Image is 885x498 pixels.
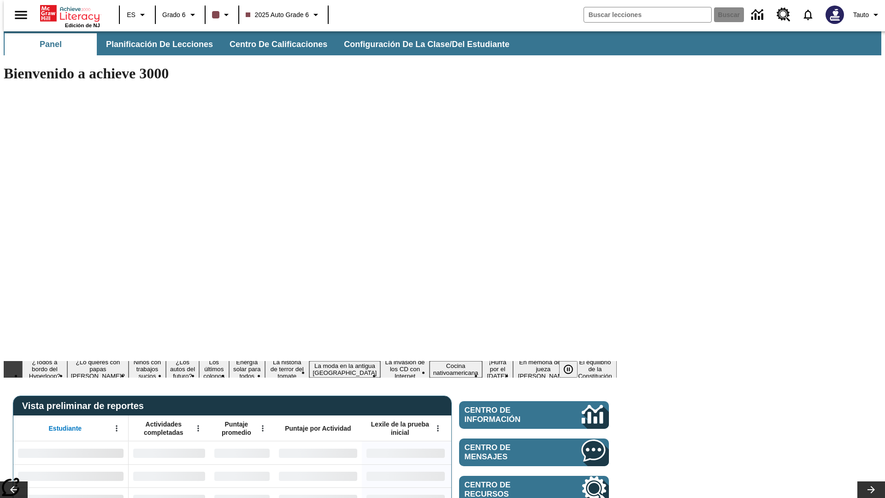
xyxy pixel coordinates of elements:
[106,39,213,50] span: Planificación de lecciones
[123,6,152,23] button: Lenguaje: ES, Selecciona un idioma
[431,421,445,435] button: Abrir menú
[573,357,617,381] button: Diapositiva 13 El equilibrio de la Constitución
[210,464,274,487] div: Sin datos,
[380,357,429,381] button: Diapositiva 9 La invasión de los CD con Internet
[162,10,186,20] span: Grado 6
[465,443,554,462] span: Centro de mensajes
[285,424,351,433] span: Puntaje por Actividad
[229,357,265,381] button: Diapositiva 6 Energía solar para todos
[129,357,166,381] button: Diapositiva 3 Niños con trabajos sucios
[344,39,509,50] span: Configuración de la clase/del estudiante
[99,33,220,55] button: Planificación de lecciones
[133,420,194,437] span: Actividades completadas
[820,3,850,27] button: Escoja un nuevo avatar
[853,10,869,20] span: Tauto
[309,361,381,378] button: Diapositiva 8 La moda en la antigua Roma
[850,6,885,23] button: Perfil/Configuración
[222,33,335,55] button: Centro de calificaciones
[513,357,573,381] button: Diapositiva 12 En memoria de la jueza O'Connor
[336,33,517,55] button: Configuración de la clase/del estudiante
[4,31,881,55] div: Subbarra de navegación
[246,10,309,20] span: 2025 Auto Grade 6
[482,357,513,381] button: Diapositiva 11 ¡Hurra por el Día de la Constitución!
[40,4,100,23] a: Portada
[214,420,259,437] span: Puntaje promedio
[826,6,844,24] img: Avatar
[127,10,136,20] span: ES
[199,357,229,381] button: Diapositiva 5 Los últimos colonos
[40,3,100,28] div: Portada
[49,424,82,433] span: Estudiante
[242,6,325,23] button: Clase: 2025 Auto Grade 6, Selecciona una clase
[129,441,210,464] div: Sin datos,
[256,421,270,435] button: Abrir menú
[191,421,205,435] button: Abrir menú
[22,401,148,411] span: Vista preliminar de reportes
[857,481,885,498] button: Carrusel de lecciones, seguir
[67,357,129,381] button: Diapositiva 2 ¿Lo quieres con papas fritas?
[430,361,482,378] button: Diapositiva 10 Cocina nativoamericana
[746,2,771,28] a: Centro de información
[459,439,609,466] a: Centro de mensajes
[4,33,518,55] div: Subbarra de navegación
[230,39,327,50] span: Centro de calificaciones
[771,2,796,27] a: Centro de recursos, Se abrirá en una pestaña nueva.
[129,464,210,487] div: Sin datos,
[796,3,820,27] a: Notificaciones
[559,361,587,378] div: Pausar
[4,65,617,82] h1: Bienvenido a achieve 3000
[465,406,551,424] span: Centro de información
[166,357,199,381] button: Diapositiva 4 ¿Los autos del futuro?
[265,357,309,381] button: Diapositiva 7 La historia de terror del tomate
[5,33,97,55] button: Panel
[22,357,67,381] button: Diapositiva 1 ¿Todos a bordo del Hyperloop?
[159,6,202,23] button: Grado: Grado 6, Elige un grado
[584,7,711,22] input: Buscar campo
[459,401,609,429] a: Centro de información
[65,23,100,28] span: Edición de NJ
[366,420,434,437] span: Lexile de la prueba inicial
[7,1,35,29] button: Abrir el menú lateral
[110,421,124,435] button: Abrir menú
[210,441,274,464] div: Sin datos,
[40,39,62,50] span: Panel
[559,361,578,378] button: Pausar
[208,6,236,23] button: El color de la clase es café oscuro. Cambiar el color de la clase.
